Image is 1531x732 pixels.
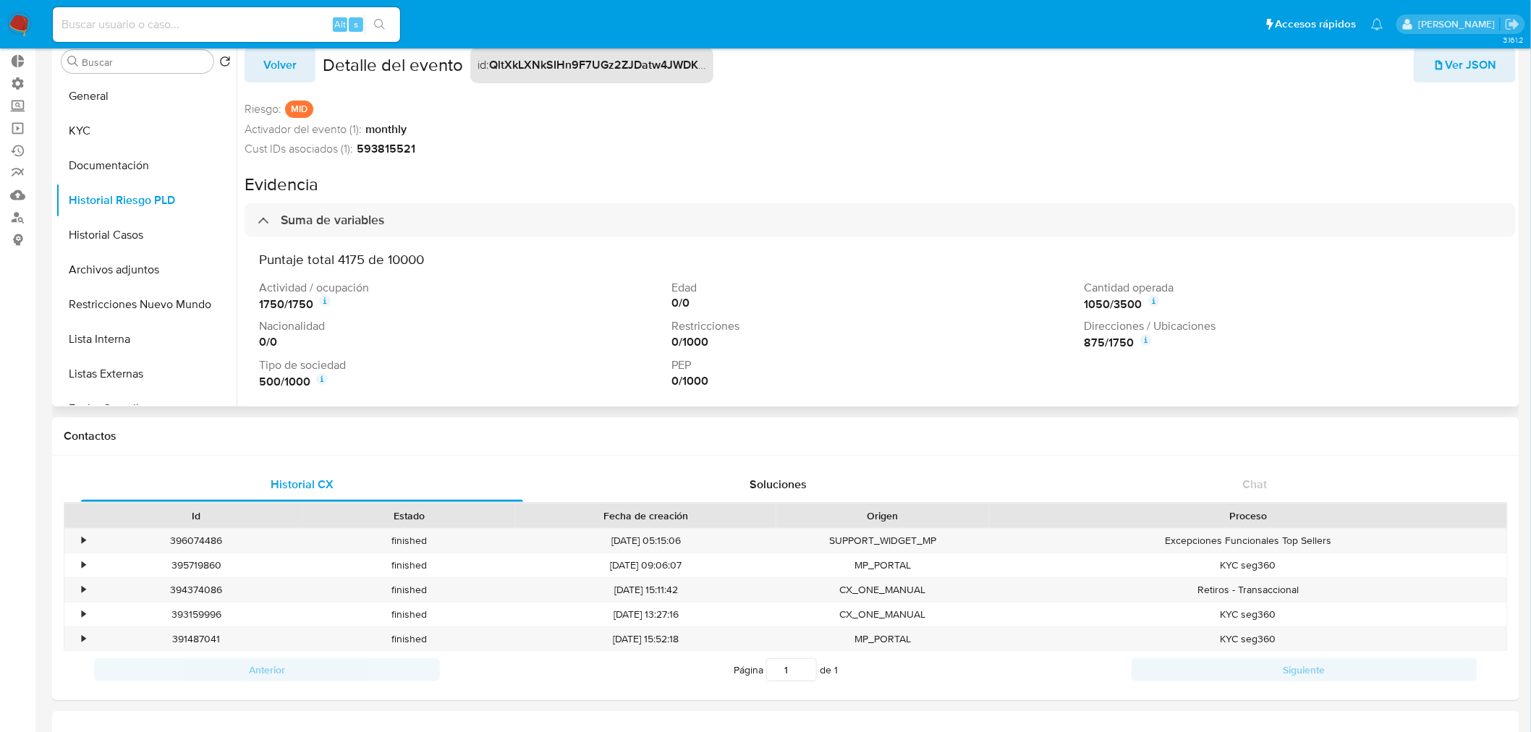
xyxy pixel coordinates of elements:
[989,529,1507,553] div: Excepciones Funcionales Top Sellers
[64,429,1508,443] h1: Contactos
[245,141,353,157] span: Cust IDs asociados (1):
[56,287,237,322] button: Restricciones Nuevo Mundo
[989,603,1507,626] div: KYC seg360
[525,508,766,523] div: Fecha de creación
[259,251,1501,268] h3: Puntaje total 4175 de 10000
[82,56,208,69] input: Buscar
[82,632,85,646] div: •
[515,529,776,553] div: [DATE] 05:15:06
[56,322,237,357] button: Lista Interna
[834,663,838,677] span: 1
[56,148,237,183] button: Documentación
[671,295,690,311] strong: 0 / 0
[56,357,237,391] button: Listas Externas
[94,658,440,681] button: Anterior
[489,56,1051,73] strong: QltXkLXNkSIHn9F7UGz2ZJDatw4JWDK0qd6upy2M9efYXanYtxBI9fvZQqK+JrzbOpaeDti5satC/iy0udey8Q==
[259,318,666,334] p: Nacionalidad
[1085,280,1491,296] p: Cantidad operada
[259,280,666,296] p: Actividad / ocupación
[313,508,505,523] div: Estado
[354,17,358,31] span: s
[357,141,415,157] strong: 593815521
[56,114,237,148] button: KYC
[281,212,384,228] h3: Suma de variables
[245,203,1516,237] div: Suma de variables
[776,529,989,553] div: SUPPORT_WIDGET_MP
[302,529,515,553] div: finished
[259,297,313,312] strong: 1750 / 1750
[1085,318,1491,334] p: Direcciones / Ubicaciones
[671,373,708,389] strong: 0 / 1000
[259,334,277,350] strong: 0 / 0
[82,558,85,572] div: •
[786,508,979,523] div: Origen
[56,183,237,218] button: Historial Riesgo PLD
[734,658,838,681] span: Página de
[90,553,302,577] div: 395719860
[989,578,1507,602] div: Retiros - Transaccional
[1243,476,1268,493] span: Chat
[90,529,302,553] div: 396074486
[90,578,302,602] div: 394374086
[776,553,989,577] div: MP_PORTAL
[302,578,515,602] div: finished
[365,122,407,137] strong: monthly
[259,402,1501,419] h3: Transacciones
[671,318,1078,334] p: Restricciones
[56,391,237,426] button: Fecha Compliant
[1505,17,1520,32] a: Salir
[1414,48,1516,82] button: Ver JSON
[1276,17,1357,32] span: Accesos rápidos
[245,48,315,82] button: Volver
[515,627,776,651] div: [DATE] 15:52:18
[515,603,776,626] div: [DATE] 13:27:16
[1371,18,1383,30] a: Notificaciones
[1085,297,1142,312] strong: 1050 / 3500
[323,54,463,76] h2: Detalle del evento
[1418,17,1500,31] p: ignacio.bagnardi@mercadolibre.com
[245,101,281,117] span: Riesgo :
[1433,49,1497,81] span: Ver JSON
[478,57,489,73] span: id :
[671,280,1078,296] p: Edad
[776,627,989,651] div: MP_PORTAL
[245,122,362,137] span: Activador del evento (1):
[365,14,394,35] button: search-icon
[302,627,515,651] div: finished
[671,357,1078,373] p: PEP
[56,79,237,114] button: General
[776,603,989,626] div: CX_ONE_MANUAL
[1132,658,1477,681] button: Siguiente
[334,17,346,31] span: Alt
[776,578,989,602] div: CX_ONE_MANUAL
[271,476,334,493] span: Historial CX
[90,603,302,626] div: 393159996
[1085,335,1135,351] strong: 875 / 1750
[515,578,776,602] div: [DATE] 15:11:42
[989,627,1507,651] div: KYC seg360
[999,508,1497,523] div: Proceso
[285,101,313,118] p: MID
[56,252,237,287] button: Archivos adjuntos
[67,56,79,67] button: Buscar
[82,583,85,597] div: •
[989,553,1507,577] div: KYC seg360
[53,15,400,34] input: Buscar usuario o caso...
[302,603,515,626] div: finished
[259,357,666,373] p: Tipo de sociedad
[82,608,85,621] div: •
[219,56,231,72] button: Volver al orden por defecto
[245,174,1516,195] h2: Evidencia
[1503,34,1524,46] span: 3.161.2
[259,374,310,390] strong: 500 / 1000
[671,334,708,350] strong: 0 / 1000
[263,49,297,81] span: Volver
[302,553,515,577] div: finished
[100,508,292,523] div: Id
[90,627,302,651] div: 391487041
[750,476,807,493] span: Soluciones
[82,534,85,548] div: •
[56,218,237,252] button: Historial Casos
[515,553,776,577] div: [DATE] 09:06:07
